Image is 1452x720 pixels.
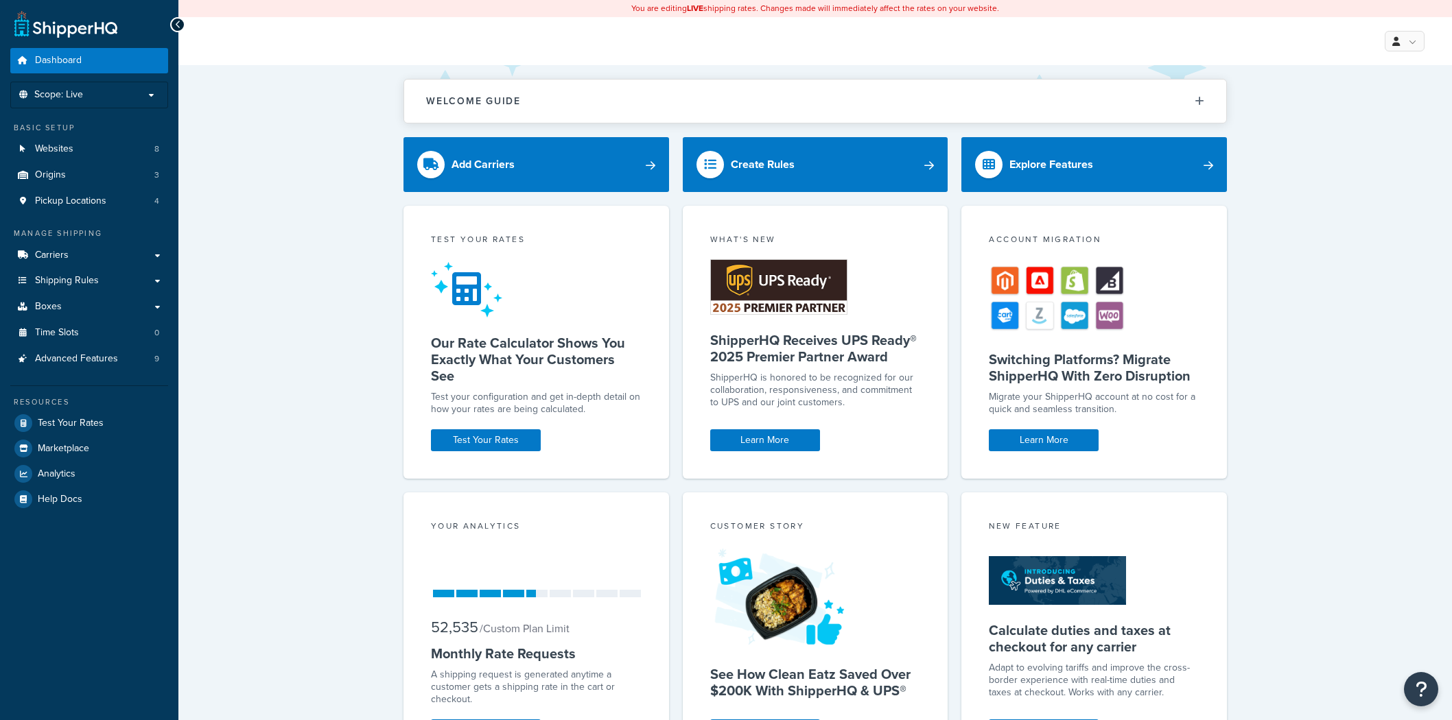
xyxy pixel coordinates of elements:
[38,418,104,429] span: Test Your Rates
[431,233,642,249] div: Test your rates
[35,250,69,261] span: Carriers
[426,96,521,106] h2: Welcome Guide
[10,136,168,162] li: Websites
[1009,155,1093,174] div: Explore Features
[10,163,168,188] a: Origins3
[10,294,168,320] a: Boxes
[10,243,168,268] a: Carriers
[989,622,1199,655] h5: Calculate duties and taxes at checkout for any carrier
[10,320,168,346] li: Time Slots
[154,353,159,365] span: 9
[10,189,168,214] a: Pickup Locations4
[10,228,168,239] div: Manage Shipping
[710,332,921,365] h5: ShipperHQ Receives UPS Ready® 2025 Premier Partner Award
[989,662,1199,699] p: Adapt to evolving tariffs and improve the cross-border experience with real-time duties and taxes...
[35,327,79,339] span: Time Slots
[989,391,1199,416] div: Migrate your ShipperHQ account at no cost for a quick and seamless transition.
[10,268,168,293] a: Shipping Rules
[431,429,541,451] a: Test Your Rates
[35,275,99,287] span: Shipping Rules
[710,372,921,409] p: ShipperHQ is honored to be recognized for our collaboration, responsiveness, and commitment to UP...
[731,155,795,174] div: Create Rules
[10,189,168,214] li: Pickup Locations
[10,136,168,162] a: Websites8
[431,616,478,638] span: 52,535
[35,143,73,155] span: Websites
[989,429,1099,451] a: Learn More
[989,233,1199,249] div: Account Migration
[431,520,642,536] div: Your Analytics
[34,89,83,101] span: Scope: Live
[154,169,159,181] span: 3
[1404,672,1438,706] button: Open Resource Center
[35,169,66,181] span: Origins
[431,645,642,662] h5: Monthly Rate Requests
[10,396,168,408] div: Resources
[35,55,82,67] span: Dashboard
[154,143,159,155] span: 8
[452,155,515,174] div: Add Carriers
[154,195,159,207] span: 4
[10,346,168,372] li: Advanced Features
[403,137,669,192] a: Add Carriers
[710,520,921,536] div: Customer Story
[961,137,1227,192] a: Explore Features
[683,137,948,192] a: Create Rules
[480,621,570,636] small: / Custom Plan Limit
[10,48,168,73] a: Dashboard
[35,353,118,365] span: Advanced Features
[35,195,106,207] span: Pickup Locations
[10,436,168,461] a: Marketplace
[989,351,1199,384] h5: Switching Platforms? Migrate ShipperHQ With Zero Disruption
[431,669,642,706] div: A shipping request is generated anytime a customer gets a shipping rate in the cart or checkout.
[10,411,168,435] a: Test Your Rates
[431,335,642,384] h5: Our Rate Calculator Shows You Exactly What Your Customers See
[10,461,168,486] a: Analytics
[38,468,75,480] span: Analytics
[710,429,820,451] a: Learn More
[154,327,159,339] span: 0
[10,122,168,134] div: Basic Setup
[38,443,89,455] span: Marketplace
[10,320,168,346] a: Time Slots0
[35,301,62,313] span: Boxes
[710,233,921,249] div: What's New
[38,494,82,505] span: Help Docs
[10,163,168,188] li: Origins
[10,346,168,372] a: Advanced Features9
[404,80,1226,123] button: Welcome Guide
[431,391,642,416] div: Test your configuration and get in-depth detail on how your rates are being calculated.
[710,666,921,699] h5: See How Clean Eatz Saved Over $200K With ShipperHQ & UPS®
[989,520,1199,536] div: New Feature
[10,487,168,512] a: Help Docs
[687,2,703,14] b: LIVE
